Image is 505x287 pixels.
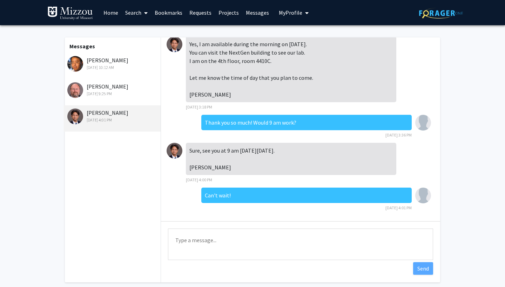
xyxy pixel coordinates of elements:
[186,36,396,102] div: Yes, I am available during the morning on [DATE]. You can visit the NextGen building to see our l...
[100,0,122,25] a: Home
[5,255,30,282] iframe: Chat
[186,177,212,182] span: [DATE] 4:00 PM
[168,229,433,260] textarea: Message
[186,104,212,110] span: [DATE] 3:18 PM
[67,108,159,123] div: [PERSON_NAME]
[415,188,431,203] img: Andrew Binggeli
[385,205,412,210] span: [DATE] 4:01 PM
[279,9,302,16] span: My Profile
[67,56,159,71] div: [PERSON_NAME]
[419,8,463,19] img: ForagerOne Logo
[69,43,95,50] b: Messages
[201,188,412,203] div: Can't wait!
[67,91,159,97] div: [DATE] 9:25 PM
[151,0,186,25] a: Bookmarks
[385,132,412,138] span: [DATE] 3:36 PM
[186,0,215,25] a: Requests
[415,115,431,131] img: Andrew Binggeli
[122,0,151,25] a: Search
[67,117,159,123] div: [DATE] 4:01 PM
[186,143,396,175] div: Sure, see you at 9 am [DATE][DATE]. [PERSON_NAME]
[47,6,93,20] img: University of Missouri Logo
[67,108,83,124] img: Hiroshi Nishimune
[167,36,182,52] img: Hiroshi Nishimune
[67,82,159,97] div: [PERSON_NAME]
[67,56,83,72] img: Yujiang Fang
[242,0,272,25] a: Messages
[67,82,83,98] img: David Beversdorf
[215,0,242,25] a: Projects
[67,64,159,71] div: [DATE] 10:12 AM
[201,115,412,130] div: Thank you so much! Would 9 am work?
[413,262,433,275] button: Send
[167,143,182,159] img: Hiroshi Nishimune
